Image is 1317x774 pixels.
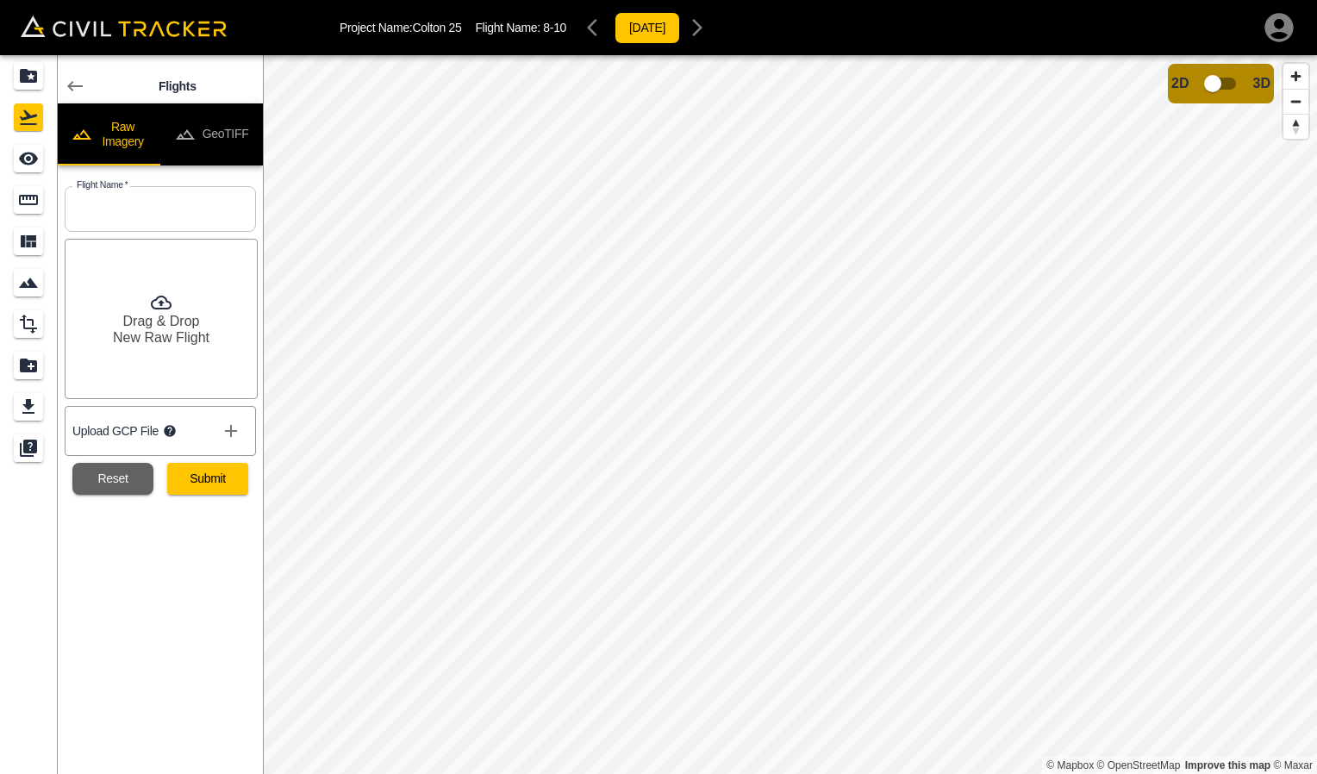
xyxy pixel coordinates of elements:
[1171,76,1189,91] span: 2D
[21,16,227,37] img: Civil Tracker
[1253,76,1270,91] span: 3D
[475,21,566,34] p: Flight Name:
[340,21,461,34] p: Project Name: Colton 25
[263,55,1317,774] canvas: Map
[615,12,680,44] button: [DATE]
[1097,759,1181,771] a: OpenStreetMap
[1185,759,1270,771] a: Map feedback
[1283,64,1308,89] button: Zoom in
[1046,759,1094,771] a: Mapbox
[1283,89,1308,114] button: Zoom out
[1273,759,1313,771] a: Maxar
[543,21,566,34] span: 8-10
[1283,114,1308,139] button: Reset bearing to north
